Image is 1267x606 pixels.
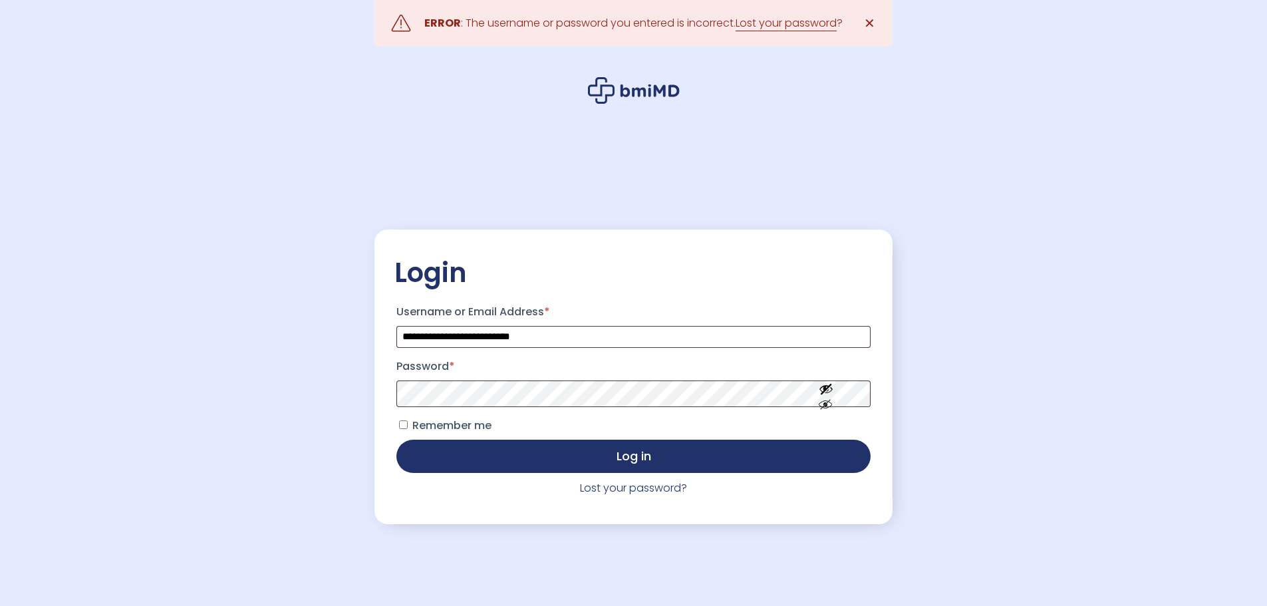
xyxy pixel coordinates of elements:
[736,15,837,31] a: Lost your password
[789,371,863,416] button: Show password
[856,10,883,37] a: ✕
[424,14,843,33] div: : The username or password you entered is incorrect. ?
[396,301,871,323] label: Username or Email Address
[864,14,875,33] span: ✕
[412,418,492,433] span: Remember me
[394,256,873,289] h2: Login
[580,480,687,496] a: Lost your password?
[396,356,871,377] label: Password
[396,440,871,473] button: Log in
[424,15,461,31] strong: ERROR
[399,420,408,429] input: Remember me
